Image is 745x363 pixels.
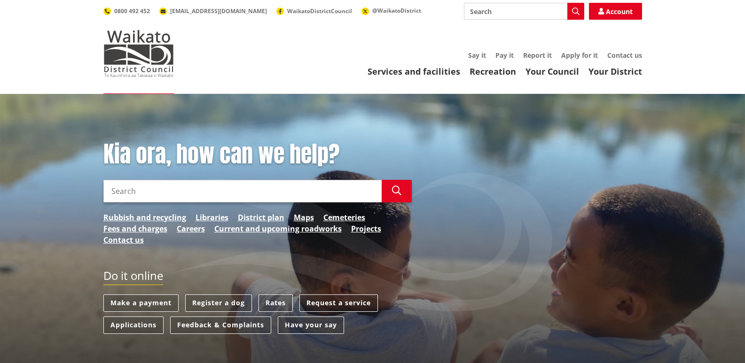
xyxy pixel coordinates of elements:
a: Your Council [525,66,579,77]
input: Search input [103,180,382,202]
a: Projects [351,223,381,234]
span: WaikatoDistrictCouncil [287,7,352,15]
input: Search input [464,3,584,20]
img: Waikato District Council - Te Kaunihera aa Takiwaa o Waikato [103,30,174,77]
span: [EMAIL_ADDRESS][DOMAIN_NAME] [170,7,267,15]
a: Libraries [196,212,228,223]
a: Your District [588,66,642,77]
a: Report it [523,51,552,60]
a: Careers [177,223,205,234]
h1: Kia ora, how can we help? [103,141,412,168]
a: Contact us [103,234,144,246]
a: Services and facilities [368,66,460,77]
a: Feedback & Complaints [170,317,271,334]
span: @WaikatoDistrict [372,7,421,15]
a: Rubbish and recycling [103,212,186,223]
a: Contact us [607,51,642,60]
a: Fees and charges [103,223,167,234]
a: Account [589,3,642,20]
a: 0800 492 452 [103,7,150,15]
a: Current and upcoming roadworks [214,223,342,234]
a: Maps [294,212,314,223]
a: Make a payment [103,294,179,312]
a: Apply for it [561,51,598,60]
a: Applications [103,317,164,334]
h2: Do it online [103,269,163,286]
a: Have your say [278,317,344,334]
a: Request a service [299,294,378,312]
span: 0800 492 452 [114,7,150,15]
a: @WaikatoDistrict [361,7,421,15]
a: Pay it [495,51,514,60]
a: Cemeteries [323,212,365,223]
a: WaikatoDistrictCouncil [276,7,352,15]
a: Recreation [470,66,516,77]
a: [EMAIL_ADDRESS][DOMAIN_NAME] [159,7,267,15]
a: Say it [468,51,486,60]
a: Register a dog [185,294,252,312]
a: District plan [238,212,284,223]
a: Rates [259,294,293,312]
